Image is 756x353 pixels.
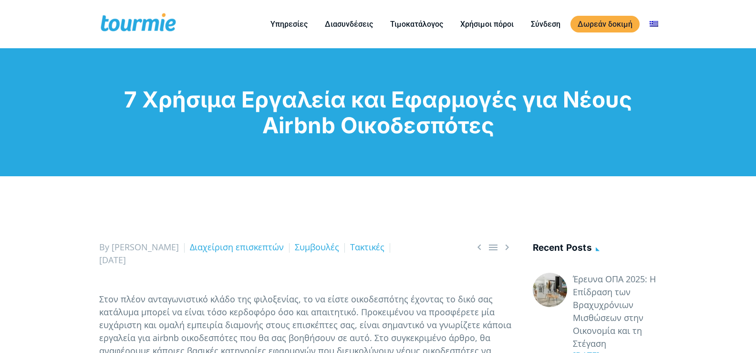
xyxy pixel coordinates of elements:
[501,241,513,253] a: 
[99,241,179,253] span: By [PERSON_NAME]
[350,241,384,253] a: Τακτικές
[501,241,513,253] span: Next post
[453,18,521,30] a: Χρήσιμοι πόροι
[487,241,499,253] a: 
[318,18,380,30] a: Διασυνδέσεις
[99,254,126,266] span: [DATE]
[263,18,315,30] a: Υπηρεσίες
[295,241,339,253] a: Συμβουλές
[474,241,485,253] a: 
[524,18,568,30] a: Σύνδεση
[474,241,485,253] span: Previous post
[573,273,657,350] a: Έρευνα ΟΠΑ 2025: Η Επίδραση των Βραχυχρόνιων Μισθώσεων στην Οικονομία και τη Στέγαση
[570,16,640,32] a: Δωρεάν δοκιμή
[99,86,657,138] h1: 7 Χρήσιμα Εργαλεία και Εφαρμογές για Νέους Airbnb Οικοδεσπότες
[533,241,657,257] h4: Recent posts
[190,241,284,253] a: Διαχείριση επισκεπτών
[383,18,450,30] a: Τιμοκατάλογος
